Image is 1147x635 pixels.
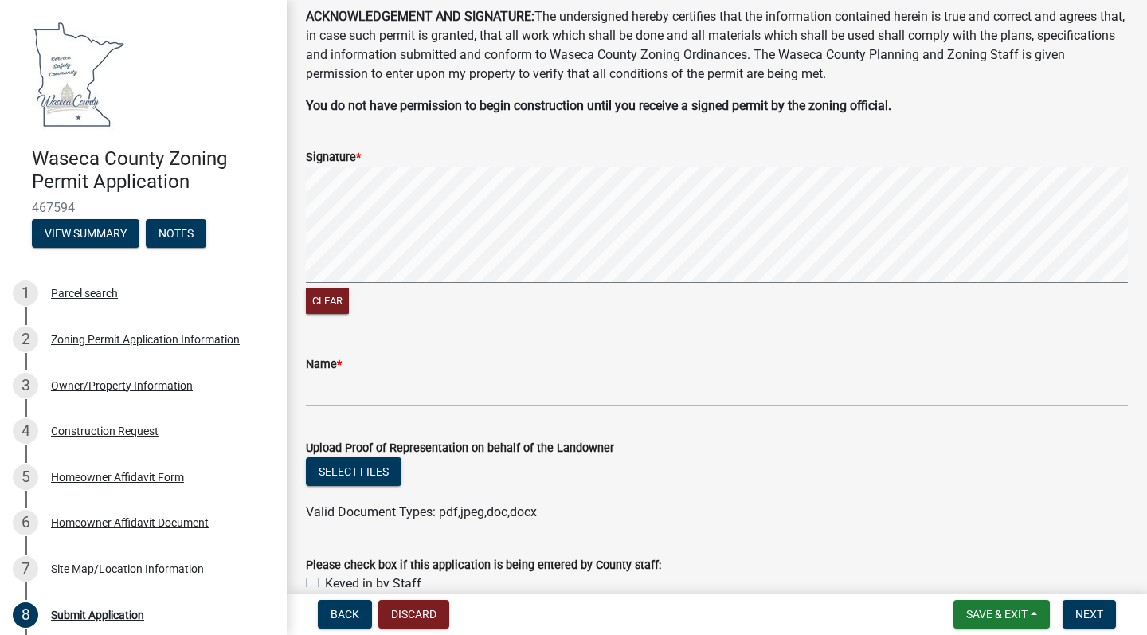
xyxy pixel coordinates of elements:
[32,200,255,215] span: 467594
[51,517,209,528] div: Homeowner Affidavit Document
[306,443,614,454] label: Upload Proof of Representation on behalf of the Landowner
[32,219,139,248] button: View Summary
[32,147,274,194] h4: Waseca County Zoning Permit Application
[306,9,534,24] strong: ACKNOWLEDGEMENT AND SIGNATURE:
[1075,608,1103,621] span: Next
[13,418,38,444] div: 4
[51,425,159,437] div: Construction Request
[51,334,240,345] div: Zoning Permit Application Information
[13,556,38,582] div: 7
[51,610,144,621] div: Submit Application
[13,464,38,490] div: 5
[13,327,38,352] div: 2
[13,373,38,398] div: 3
[1063,600,1116,629] button: Next
[13,280,38,306] div: 1
[331,608,359,621] span: Back
[13,510,38,535] div: 6
[318,600,372,629] button: Back
[306,560,661,571] label: Please check box if this application is being entered by County staff:
[51,563,204,574] div: Site Map/Location Information
[32,17,126,131] img: Waseca County, Minnesota
[306,504,537,519] span: Valid Document Types: pdf,jpeg,doc,docx
[32,228,139,241] wm-modal-confirm: Summary
[13,602,38,628] div: 8
[306,288,349,314] button: Clear
[306,7,1128,84] p: The undersigned hereby certifies that the information contained herein is true and correct and ag...
[51,380,193,391] div: Owner/Property Information
[146,228,206,241] wm-modal-confirm: Notes
[146,219,206,248] button: Notes
[51,472,184,483] div: Homeowner Affidavit Form
[966,608,1028,621] span: Save & Exit
[325,574,421,594] label: Keyed in by Staff
[953,600,1050,629] button: Save & Exit
[378,600,449,629] button: Discard
[306,457,401,486] button: Select files
[51,288,118,299] div: Parcel search
[306,98,891,113] strong: You do not have permission to begin construction until you receive a signed permit by the zoning ...
[306,359,342,370] label: Name
[306,152,361,163] label: Signature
